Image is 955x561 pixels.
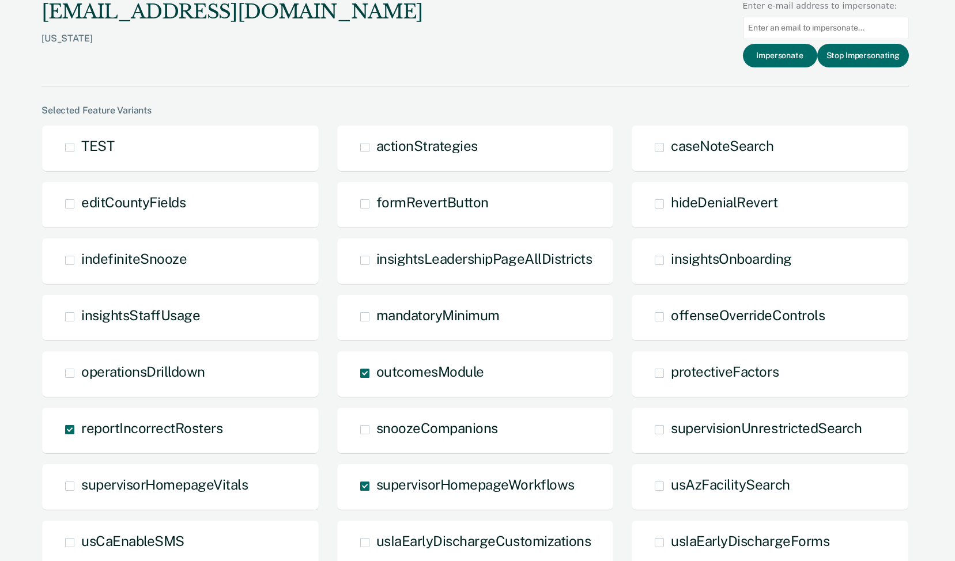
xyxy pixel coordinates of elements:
[671,363,779,380] span: protectiveFactors
[671,251,791,267] span: insightsOnboarding
[81,420,222,436] span: reportIncorrectRosters
[376,533,591,549] span: usIaEarlyDischargeCustomizations
[81,251,187,267] span: indefiniteSnooze
[81,363,205,380] span: operationsDrilldown
[41,105,909,116] div: Selected Feature Variants
[817,44,909,67] button: Stop Impersonating
[81,307,200,323] span: insightsStaffUsage
[671,138,773,154] span: caseNoteSearch
[81,194,186,210] span: editCountyFields
[671,307,825,323] span: offenseOverrideControls
[376,194,489,210] span: formRevertButton
[81,138,114,154] span: TEST
[671,420,862,436] span: supervisionUnrestrictedSearch
[671,194,777,210] span: hideDenialRevert
[81,533,184,549] span: usCaEnableSMS
[376,307,500,323] span: mandatoryMinimum
[376,251,592,267] span: insightsLeadershipPageAllDistricts
[743,44,817,67] button: Impersonate
[376,476,575,492] span: supervisorHomepageWorkflows
[376,420,498,436] span: snoozeCompanions
[81,476,248,492] span: supervisorHomepageVitals
[376,363,484,380] span: outcomesModule
[41,33,423,62] div: [US_STATE]
[671,476,790,492] span: usAzFacilitySearch
[376,138,478,154] span: actionStrategies
[743,17,909,39] input: Enter an email to impersonate...
[671,533,829,549] span: usIaEarlyDischargeForms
